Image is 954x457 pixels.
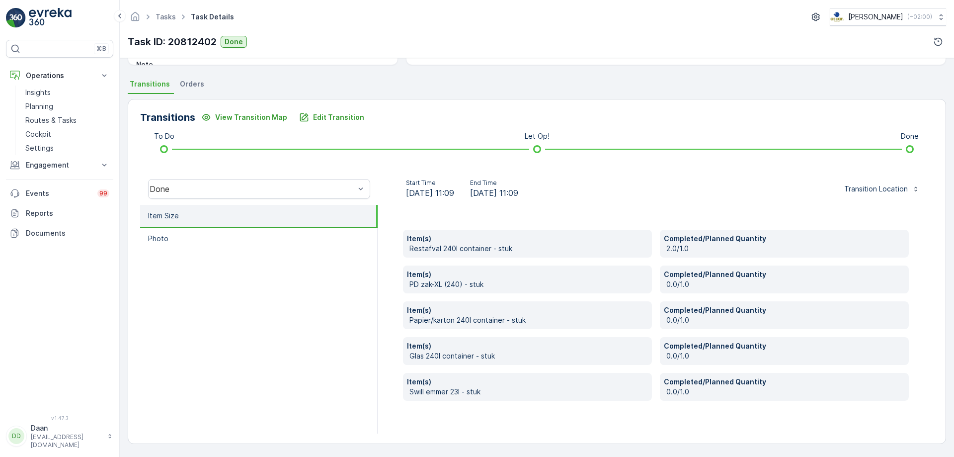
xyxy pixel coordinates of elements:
[6,415,113,421] span: v 1.47.3
[664,341,905,351] p: Completed/Planned Quantity
[666,315,905,325] p: 0.0/1.0
[189,12,236,22] span: Task Details
[25,143,54,153] p: Settings
[6,155,113,175] button: Engagement
[26,160,93,170] p: Engagement
[406,187,454,199] span: [DATE] 11:09
[225,37,243,47] p: Done
[6,423,113,449] button: DDDaan[EMAIL_ADDRESS][DOMAIN_NAME]
[221,36,247,48] button: Done
[830,8,946,26] button: [PERSON_NAME](+02:00)
[148,234,168,244] p: Photo
[21,141,113,155] a: Settings
[154,131,174,141] p: To Do
[31,433,102,449] p: [EMAIL_ADDRESS][DOMAIN_NAME]
[96,45,106,53] p: ⌘B
[664,305,905,315] p: Completed/Planned Quantity
[26,208,109,218] p: Reports
[26,188,91,198] p: Events
[150,184,355,193] div: Done
[31,423,102,433] p: Daan
[6,66,113,86] button: Operations
[407,270,648,279] p: Item(s)
[409,279,648,289] p: PD zak-XL (240) - stuk
[26,71,93,81] p: Operations
[128,34,217,49] p: Task ID: 20812402
[25,129,51,139] p: Cockpit
[180,79,204,89] span: Orders
[21,127,113,141] a: Cockpit
[313,112,364,122] p: Edit Transition
[525,131,550,141] p: Let Op!
[844,184,908,194] p: Transition Location
[666,387,905,397] p: 0.0/1.0
[215,112,287,122] p: View Transition Map
[409,387,648,397] p: Swill emmer 23l - stuk
[140,110,195,125] p: Transitions
[664,377,905,387] p: Completed/Planned Quantity
[830,11,844,22] img: basis-logo_rgb2x.png
[407,377,648,387] p: Item(s)
[21,113,113,127] a: Routes & Tasks
[838,181,926,197] button: Transition Location
[6,183,113,203] a: Events99
[25,88,51,97] p: Insights
[406,179,454,187] p: Start Time
[901,131,919,141] p: Done
[6,223,113,243] a: Documents
[407,341,648,351] p: Item(s)
[239,60,387,70] p: -
[26,228,109,238] p: Documents
[21,86,113,99] a: Insights
[99,189,107,197] p: 99
[136,60,235,70] p: Note
[130,79,170,89] span: Transitions
[25,101,53,111] p: Planning
[156,12,176,21] a: Tasks
[666,279,905,289] p: 0.0/1.0
[664,234,905,244] p: Completed/Planned Quantity
[666,244,905,254] p: 2.0/1.0
[130,15,141,23] a: Homepage
[25,115,77,125] p: Routes & Tasks
[6,203,113,223] a: Reports
[21,99,113,113] a: Planning
[29,8,72,28] img: logo_light-DOdMpM7g.png
[470,187,518,199] span: [DATE] 11:09
[666,351,905,361] p: 0.0/1.0
[407,305,648,315] p: Item(s)
[293,109,370,125] button: Edit Transition
[195,109,293,125] button: View Transition Map
[407,234,648,244] p: Item(s)
[148,211,179,221] p: Item Size
[664,270,905,279] p: Completed/Planned Quantity
[409,244,648,254] p: Restafval 240l container - stuk
[409,351,648,361] p: Glas 240l container - stuk
[6,8,26,28] img: logo
[848,12,903,22] p: [PERSON_NAME]
[470,179,518,187] p: End Time
[8,428,24,444] div: DD
[907,13,932,21] p: ( +02:00 )
[409,315,648,325] p: Papier/karton 240l container - stuk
